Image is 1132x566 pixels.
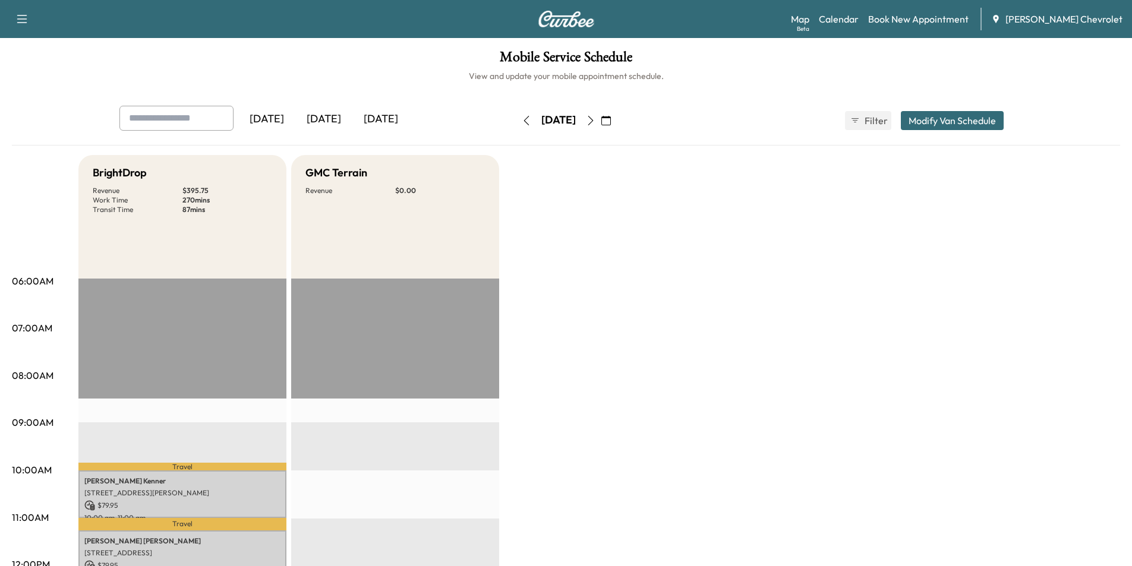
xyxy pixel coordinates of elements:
[12,510,49,524] p: 11:00AM
[93,165,147,181] h5: BrightDrop
[791,12,809,26] a: MapBeta
[84,488,280,498] p: [STREET_ADDRESS][PERSON_NAME]
[819,12,859,26] a: Calendar
[84,536,280,546] p: [PERSON_NAME] [PERSON_NAME]
[12,463,52,477] p: 10:00AM
[901,111,1004,130] button: Modify Van Schedule
[93,186,182,195] p: Revenue
[182,186,272,195] p: $ 395.75
[78,518,286,530] p: Travel
[845,111,891,130] button: Filter
[12,50,1120,70] h1: Mobile Service Schedule
[84,500,280,511] p: $ 79.95
[12,368,53,382] p: 08:00AM
[93,195,182,205] p: Work Time
[84,476,280,486] p: [PERSON_NAME] Kenner
[1005,12,1122,26] span: [PERSON_NAME] Chevrolet
[12,415,53,429] p: 09:00AM
[538,11,595,27] img: Curbee Logo
[868,12,969,26] a: Book New Appointment
[78,463,286,470] p: Travel
[865,113,886,128] span: Filter
[305,165,367,181] h5: GMC Terrain
[541,113,576,128] div: [DATE]
[352,106,409,133] div: [DATE]
[182,195,272,205] p: 270 mins
[305,186,395,195] p: Revenue
[93,205,182,214] p: Transit Time
[84,548,280,558] p: [STREET_ADDRESS]
[182,205,272,214] p: 87 mins
[84,513,280,523] p: 10:00 am - 11:00 am
[12,274,53,288] p: 06:00AM
[395,186,485,195] p: $ 0.00
[12,321,52,335] p: 07:00AM
[797,24,809,33] div: Beta
[295,106,352,133] div: [DATE]
[238,106,295,133] div: [DATE]
[12,70,1120,82] h6: View and update your mobile appointment schedule.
